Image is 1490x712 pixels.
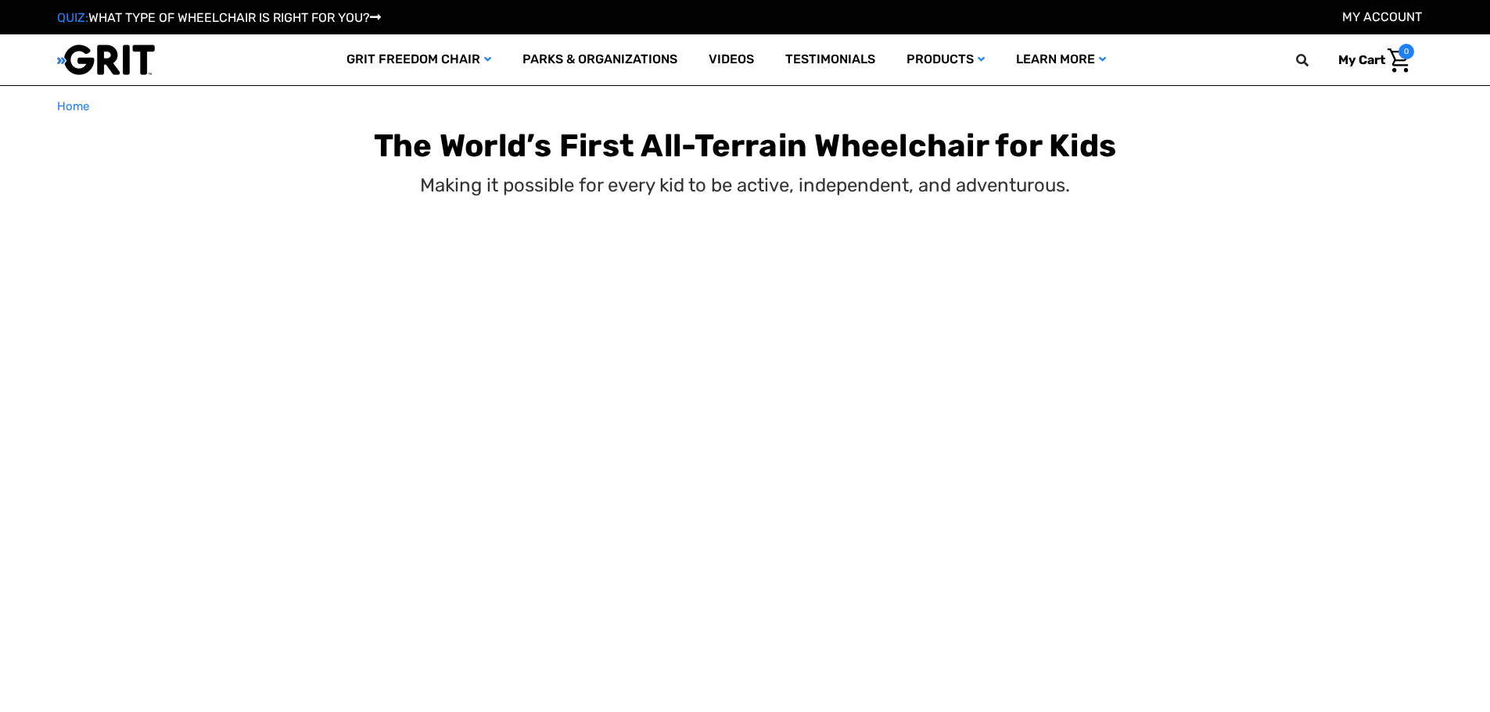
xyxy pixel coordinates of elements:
[374,127,1116,164] b: The World’s First All-Terrain Wheelchair for Kids
[1388,48,1410,73] img: Cart
[769,34,890,85] a: Testimonials
[1303,44,1327,77] input: Search
[330,34,506,85] a: GRIT Freedom Chair
[57,98,89,116] a: Home
[506,34,692,85] a: Parks & Organizations
[420,171,1070,199] p: Making it possible for every kid to be active, independent, and adventurous.
[1000,34,1121,85] a: Learn More
[57,98,1434,116] nav: Breadcrumb
[1338,52,1385,67] span: My Cart
[692,34,769,85] a: Videos
[1327,44,1414,77] a: Cart with 0 items
[1398,44,1414,59] span: 0
[57,99,89,113] span: Home
[1342,9,1422,24] a: Account
[57,44,155,76] img: GRIT All-Terrain Wheelchair and Mobility Equipment
[890,34,1000,85] a: Products
[57,10,88,25] span: QUIZ:
[57,10,381,25] a: QUIZ:WHAT TYPE OF WHEELCHAIR IS RIGHT FOR YOU?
